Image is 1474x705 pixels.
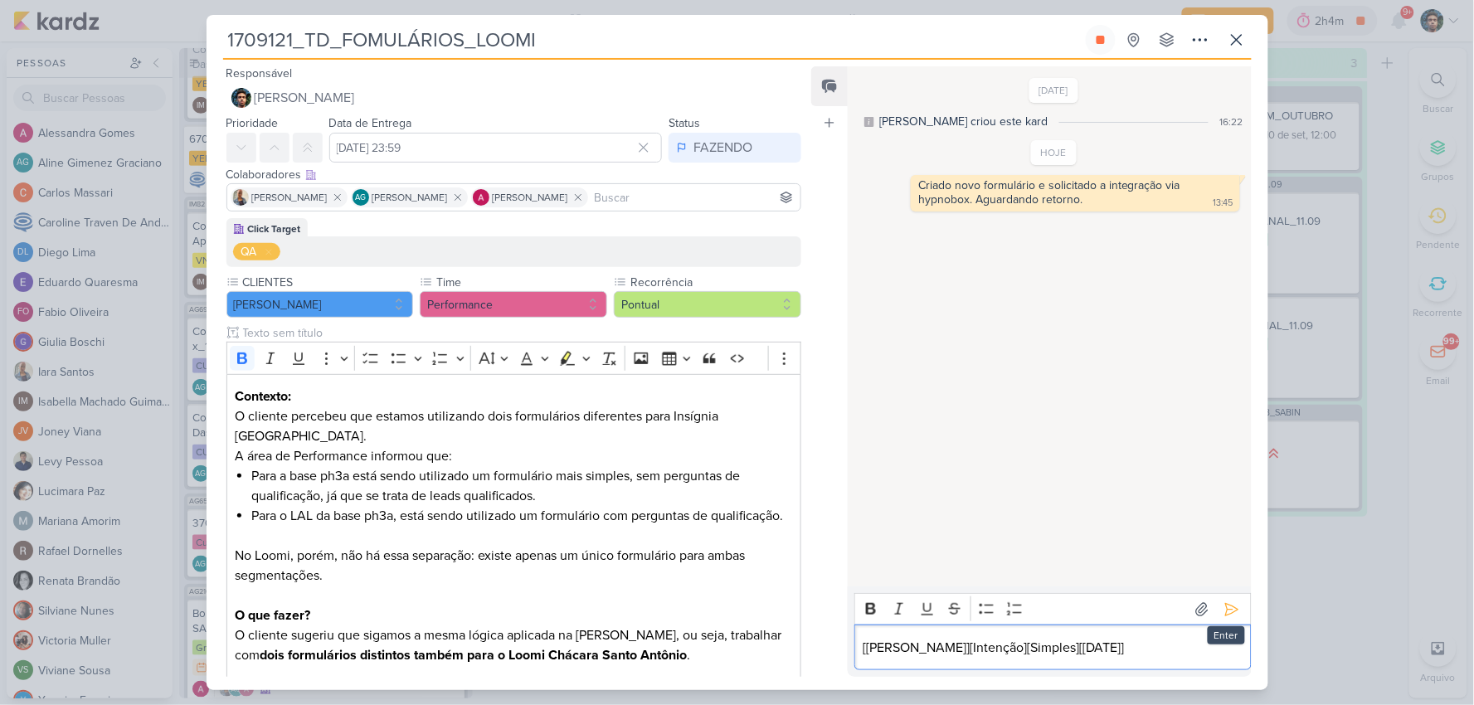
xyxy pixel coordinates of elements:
p: [[PERSON_NAME]][Intenção][Simples][[DATE]] [863,638,1243,658]
div: Editor toolbar [854,593,1251,625]
button: Pontual [614,291,801,318]
strong: Contexto: [235,388,291,405]
div: Enter [1208,626,1245,644]
p: O cliente percebeu que estamos utilizando dois formulários diferentes para Insígnia [GEOGRAPHIC_D... [235,387,792,446]
div: FAZENDO [693,138,752,158]
div: Colaboradores [226,166,802,183]
button: [PERSON_NAME] [226,83,802,113]
div: Click Target [248,221,301,236]
label: Recorrência [629,274,801,291]
button: Performance [420,291,607,318]
p: No Loomi, porém, não há essa separação: existe apenas um único formulário para ambas segmentações. [235,526,792,586]
li: Para o LAL da base ph3a, está sendo utilizado um formulário com perguntas de qualificação. [251,506,792,526]
img: Iara Santos [232,189,249,206]
input: Texto sem título [240,324,802,342]
input: Buscar [591,187,798,207]
label: Prioridade [226,116,279,130]
div: 13:45 [1214,197,1233,210]
div: Editor editing area: main [226,374,802,698]
input: Kard Sem Título [223,25,1082,55]
div: Aline Gimenez Graciano [353,189,369,206]
span: [PERSON_NAME] [372,190,448,205]
span: [PERSON_NAME] [493,190,568,205]
li: Para a base ph3a está sendo utilizado um formulário mais simples, sem perguntas de qualificação, ... [251,466,792,506]
div: Parar relógio [1094,33,1107,46]
label: Responsável [226,66,293,80]
button: [PERSON_NAME] [226,291,414,318]
img: Nelito Junior [231,88,251,108]
label: CLIENTES [241,274,414,291]
label: Time [435,274,607,291]
img: Alessandra Gomes [473,189,489,206]
input: Select a date [329,133,663,163]
label: Status [669,116,700,130]
span: [PERSON_NAME] [255,88,355,108]
div: 16:22 [1220,114,1243,129]
strong: dois formulários distintos também para o Loomi Chácara Santo Antônio [260,647,687,664]
p: A área de Performance informou que: [235,446,792,466]
span: [PERSON_NAME] [252,190,328,205]
button: FAZENDO [669,133,801,163]
div: Editor editing area: main [854,625,1251,670]
strong: O que fazer? [235,607,310,624]
p: AG [355,194,366,202]
div: Criado novo formulário e solicitado a integração via hypnobox. Aguardando retorno. [918,178,1184,207]
p: O cliente sugeriu que sigamos a mesma lógica aplicada na [PERSON_NAME], ou seja, trabalhar com . [235,605,792,685]
label: Data de Entrega [329,116,412,130]
div: QA [241,243,257,260]
div: [PERSON_NAME] criou este kard [879,113,1048,130]
div: Editor toolbar [226,342,802,374]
